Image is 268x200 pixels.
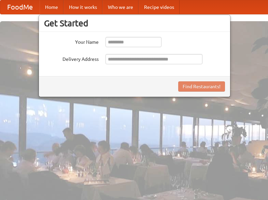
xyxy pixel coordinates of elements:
[44,37,99,45] label: Your Name
[44,18,225,28] h3: Get Started
[64,0,102,14] a: How it works
[139,0,180,14] a: Recipe videos
[44,54,99,63] label: Delivery Address
[102,0,139,14] a: Who we are
[0,0,40,14] a: FoodMe
[178,81,225,92] button: Find Restaurants!
[40,0,64,14] a: Home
